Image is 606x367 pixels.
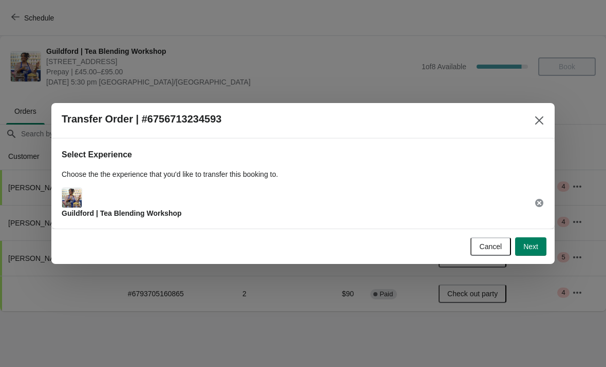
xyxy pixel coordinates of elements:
[62,188,82,208] img: Main Experience Image
[62,149,544,161] h2: Select Experience
[470,237,512,256] button: Cancel
[62,209,182,217] span: Guildford | Tea Blending Workshop
[62,169,544,179] p: Choose the the experience that you'd like to transfer this booking to.
[62,113,221,125] h2: Transfer Order | #6756713234593
[515,237,546,256] button: Next
[530,111,548,130] button: Close
[480,242,502,251] span: Cancel
[523,242,538,251] span: Next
